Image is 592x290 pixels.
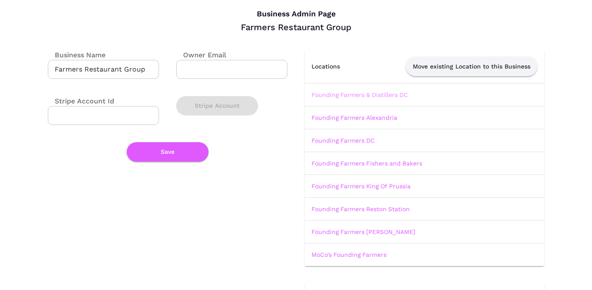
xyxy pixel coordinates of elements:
a: MoCo’s Founding Farmers [312,251,386,258]
label: Stripe Account Id [48,96,114,106]
a: Founding Farmers King Of Prussia [312,183,411,190]
a: Founding Farmers Fishers and Bakers [312,160,422,167]
a: Founding Farmers & Distillers DC [312,91,408,98]
h4: Business Admin Page [48,9,544,19]
button: Move existing Location to this Business [406,57,537,76]
a: Founding Farmers Alexandria [312,114,397,121]
a: Founding Farmers [PERSON_NAME] [312,228,415,235]
div: Farmers Restaurant Group [48,22,544,33]
label: Owner Email [176,50,226,60]
a: Stripe Account [176,102,258,108]
th: Locations [305,50,358,84]
label: Business Name [48,50,106,60]
a: Founding Farmers Reston Station [312,206,410,212]
button: Save [127,142,209,162]
a: Founding Farmers DC [312,137,375,144]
